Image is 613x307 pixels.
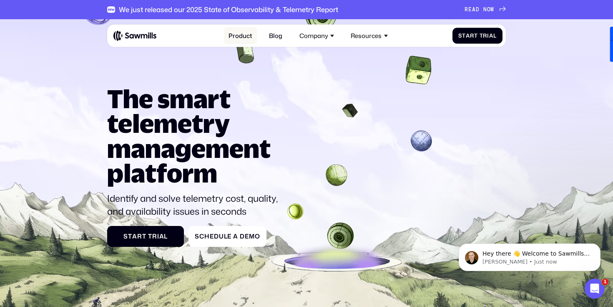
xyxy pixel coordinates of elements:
div: Company [295,28,339,44]
a: StartTrial [107,226,184,247]
span: u [219,233,224,240]
a: Blog [264,28,287,44]
span: S [458,33,462,39]
span: t [462,33,466,39]
span: D [240,233,245,240]
span: D [476,6,480,13]
span: l [164,233,168,240]
span: N [483,6,487,13]
h1: The smart telemetry management platform [107,86,285,185]
span: d [214,233,219,240]
p: Message from Winston, sent Just now [36,32,144,40]
span: O [487,6,491,13]
div: We just released our 2025 State of Observability & Telemetry Report [119,5,338,14]
span: W [490,6,494,13]
span: Hey there 👋 Welcome to Sawmills. The smart telemetry management platform that solves cost, qualit... [36,24,143,72]
span: i [157,233,159,240]
a: READNOW [465,6,505,13]
span: e [227,233,231,240]
div: Resources [351,32,382,40]
span: l [493,33,497,39]
span: 1 [602,279,608,285]
span: T [148,233,152,240]
p: Identify and solve telemetry cost, quality, and availability issues in seconds [107,192,285,218]
div: Company [299,32,328,40]
span: a [489,33,493,39]
span: r [483,33,487,39]
a: StartTrial [452,28,503,43]
span: h [204,233,210,240]
a: ScheduleaDemo [188,226,266,247]
span: E [468,6,472,13]
span: o [255,233,260,240]
span: l [224,233,228,240]
span: e [245,233,249,240]
span: i [487,33,489,39]
span: m [249,233,255,240]
span: T [480,33,483,39]
div: Resources [346,28,392,44]
span: r [137,233,142,240]
iframe: Intercom notifications message [446,226,613,284]
span: R [465,6,468,13]
span: c [199,233,204,240]
iframe: Intercom live chat [585,279,605,299]
span: S [195,233,199,240]
span: a [159,233,164,240]
a: Product [224,28,257,44]
span: t [474,33,478,39]
span: a [466,33,470,39]
span: S [123,233,128,240]
span: r [152,233,157,240]
span: A [472,6,476,13]
span: t [142,233,146,240]
span: a [132,233,137,240]
span: e [210,233,214,240]
span: t [128,233,132,240]
span: r [470,33,474,39]
span: a [233,233,238,240]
